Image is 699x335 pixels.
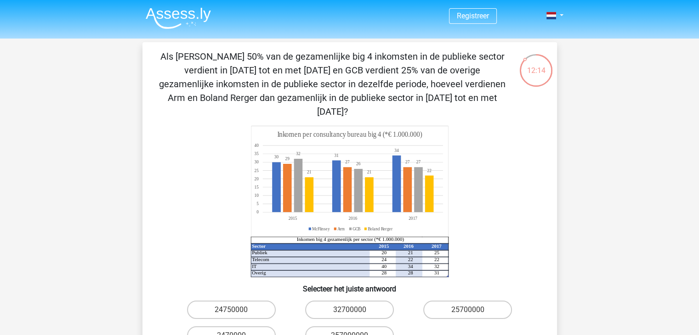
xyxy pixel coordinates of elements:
tspan: 27 [416,159,421,165]
tspan: 31 [434,270,439,275]
tspan: 5 [256,201,259,207]
tspan: 31 [334,153,339,158]
tspan: 10 [254,193,259,198]
tspan: McFlinsey [312,226,330,231]
tspan: Boland Rerger [368,226,393,231]
tspan: 25 [434,250,439,255]
tspan: 201520162017 [288,216,417,221]
tspan: 2017 [431,243,441,249]
tspan: 20 [254,176,259,181]
tspan: 28 [408,270,413,275]
label: 24750000 [187,301,276,319]
tspan: 40 [381,263,386,269]
tspan: Overig [252,270,266,275]
tspan: 2016 [403,243,413,249]
tspan: 21 [408,250,413,255]
tspan: Inkomen per consultancy bureau big 4 (*€ 1.000.000) [277,130,422,139]
p: Als [PERSON_NAME] 50% van de gezamenlijke big 4 inkomsten in de publieke sector verdient in [DATE... [157,50,508,118]
tspan: 0 [256,209,259,215]
tspan: 25 [254,167,259,173]
tspan: 40 [254,143,259,148]
tspan: 2727 [345,159,409,165]
tspan: 32 [434,263,439,269]
tspan: 30 [254,159,259,165]
img: Assessly [146,7,211,29]
tspan: IT [252,263,257,269]
label: 32700000 [305,301,394,319]
tspan: 24 [381,257,386,262]
tspan: 30 [274,154,278,160]
tspan: Inkomen big 4 gezamenlijk per sector (*€ 1.000.000) [296,236,404,242]
tspan: 32 [296,151,301,156]
tspan: 29 [285,156,289,162]
tspan: Telecom [252,257,269,262]
tspan: 26 [356,161,360,167]
tspan: 22 [408,257,413,262]
tspan: Sector [252,243,266,249]
tspan: 22 [427,167,431,173]
a: Registreer [457,11,489,20]
tspan: 35 [254,151,259,156]
tspan: GCB [352,226,361,231]
tspan: 20 [381,250,386,255]
label: 25700000 [423,301,512,319]
tspan: Arm [337,226,345,231]
tspan: 28 [381,270,386,275]
tspan: 22 [434,257,439,262]
tspan: 2121 [307,169,371,175]
div: 12:14 [519,53,553,76]
tspan: Publiek [252,250,267,255]
tspan: 15 [254,184,259,190]
h6: Selecteer het juiste antwoord [157,277,542,293]
tspan: 34 [394,148,399,153]
tspan: 2015 [379,243,389,249]
tspan: 34 [408,263,413,269]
